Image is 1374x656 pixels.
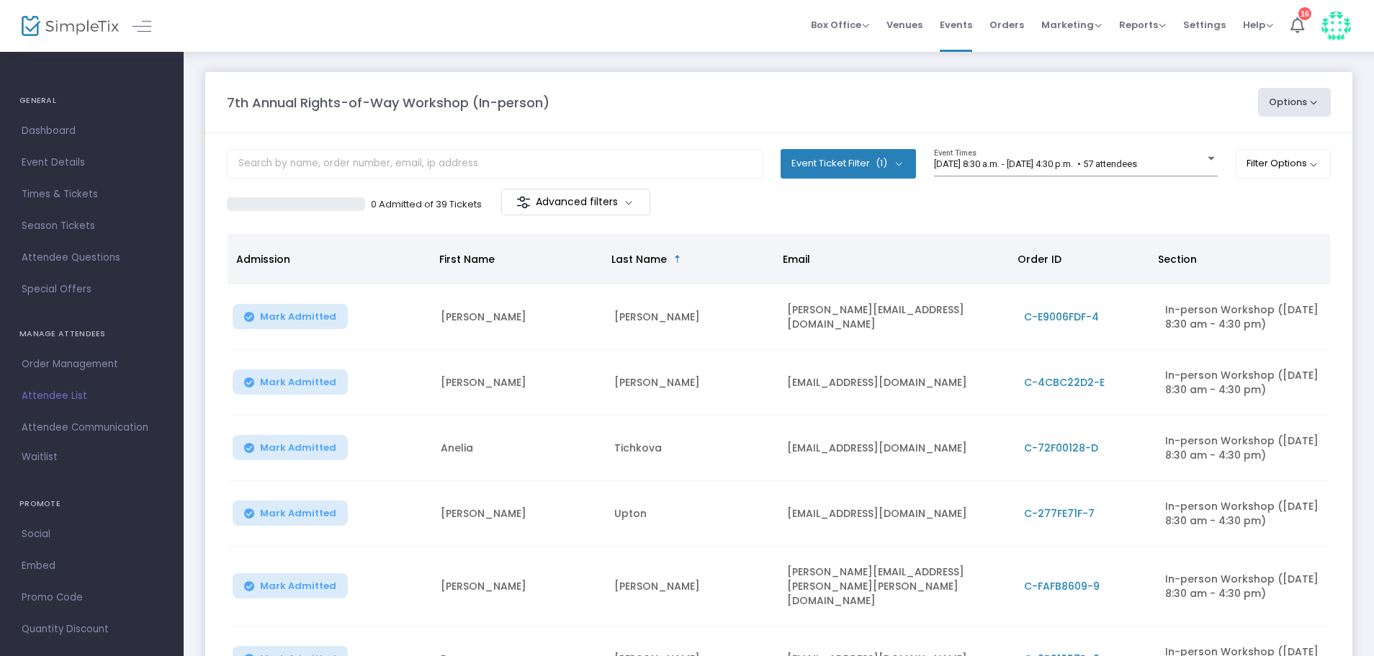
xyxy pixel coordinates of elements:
[22,355,162,374] span: Order Management
[1243,18,1273,32] span: Help
[886,6,922,43] span: Venues
[1157,547,1330,626] td: In-person Workshop ([DATE] 8:30 am - 4:30 pm)
[606,350,779,415] td: [PERSON_NAME]
[606,415,779,481] td: Tichkova
[227,149,763,179] input: Search by name, order number, email, ip address
[22,620,162,639] span: Quantity Discount
[1024,441,1098,455] span: C-72F00128-D
[1024,579,1100,593] span: C-FAFB8609-9
[260,377,336,388] span: Mark Admitted
[432,481,606,547] td: [PERSON_NAME]
[22,280,162,299] span: Special Offers
[22,387,162,405] span: Attendee List
[22,185,162,204] span: Times & Tickets
[227,93,549,112] m-panel-title: 7th Annual Rights-of-Way Workshop (In-person)
[516,195,531,210] img: filter
[1258,88,1332,117] button: Options
[1024,506,1095,521] span: C-277FE71F-7
[22,217,162,235] span: Season Tickets
[22,418,162,437] span: Attendee Communication
[432,547,606,626] td: [PERSON_NAME]
[1158,252,1197,266] span: Section
[606,481,779,547] td: Upton
[22,248,162,267] span: Attendee Questions
[778,415,1015,481] td: [EMAIL_ADDRESS][DOMAIN_NAME]
[876,158,887,169] span: (1)
[432,284,606,350] td: [PERSON_NAME]
[783,252,810,266] span: Email
[22,450,58,464] span: Waitlist
[934,158,1137,169] span: [DATE] 8:30 a.m. - [DATE] 4:30 p.m. • 57 attendees
[1024,375,1105,390] span: C-4CBC22D2-E
[233,369,348,395] button: Mark Admitted
[1236,149,1332,178] button: Filter Options
[501,189,650,215] m-button: Advanced filters
[811,18,869,32] span: Box Office
[672,253,683,265] span: Sortable
[260,580,336,592] span: Mark Admitted
[1183,6,1226,43] span: Settings
[1157,350,1330,415] td: In-person Workshop ([DATE] 8:30 am - 4:30 pm)
[432,415,606,481] td: Anelia
[260,311,336,323] span: Mark Admitted
[233,435,348,460] button: Mark Admitted
[22,557,162,575] span: Embed
[989,6,1024,43] span: Orders
[439,252,495,266] span: First Name
[1024,310,1099,324] span: C-E9006FDF-4
[611,252,667,266] span: Last Name
[260,442,336,454] span: Mark Admitted
[19,490,164,518] h4: PROMOTE
[22,525,162,544] span: Social
[1157,415,1330,481] td: In-person Workshop ([DATE] 8:30 am - 4:30 pm)
[22,122,162,140] span: Dashboard
[1018,252,1061,266] span: Order ID
[233,304,348,329] button: Mark Admitted
[260,508,336,519] span: Mark Admitted
[22,588,162,607] span: Promo Code
[1041,18,1102,32] span: Marketing
[778,350,1015,415] td: [EMAIL_ADDRESS][DOMAIN_NAME]
[606,547,779,626] td: [PERSON_NAME]
[778,284,1015,350] td: [PERSON_NAME][EMAIL_ADDRESS][DOMAIN_NAME]
[1298,7,1311,20] div: 16
[1157,284,1330,350] td: In-person Workshop ([DATE] 8:30 am - 4:30 pm)
[781,149,916,178] button: Event Ticket Filter(1)
[432,350,606,415] td: [PERSON_NAME]
[371,197,482,212] p: 0 Admitted of 39 Tickets
[778,481,1015,547] td: [EMAIL_ADDRESS][DOMAIN_NAME]
[233,573,348,598] button: Mark Admitted
[940,6,972,43] span: Events
[19,86,164,115] h4: GENERAL
[236,252,290,266] span: Admission
[22,153,162,172] span: Event Details
[606,284,779,350] td: [PERSON_NAME]
[1119,18,1166,32] span: Reports
[1157,481,1330,547] td: In-person Workshop ([DATE] 8:30 am - 4:30 pm)
[19,320,164,349] h4: MANAGE ATTENDEES
[778,547,1015,626] td: [PERSON_NAME][EMAIL_ADDRESS][PERSON_NAME][PERSON_NAME][DOMAIN_NAME]
[233,500,348,526] button: Mark Admitted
